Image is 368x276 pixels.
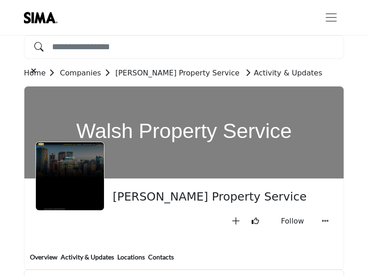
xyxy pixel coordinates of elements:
a: Home [24,69,60,77]
button: More details [318,213,333,229]
a: Overview [29,252,58,269]
a: Locations [117,252,145,269]
a: Companies [60,69,115,77]
img: site Logo [24,12,62,23]
button: Toggle navigation [318,8,344,27]
a: Activity & Updates [242,69,322,77]
span: Walsh Property Service [113,190,326,205]
input: Search Solutions [24,35,344,59]
a: Contacts [148,252,174,269]
button: Like [248,213,263,229]
button: Follow [267,213,313,229]
a: [PERSON_NAME] Property Service [115,69,240,77]
a: Activity & Updates [60,252,115,269]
